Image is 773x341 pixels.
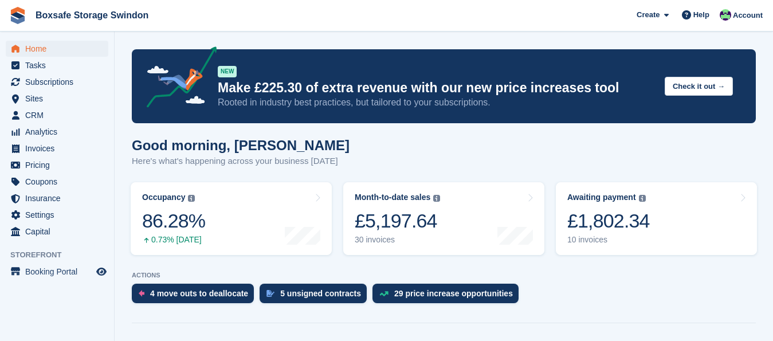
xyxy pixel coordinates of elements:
[6,157,108,173] a: menu
[25,190,94,206] span: Insurance
[6,91,108,107] a: menu
[6,107,108,123] a: menu
[25,124,94,140] span: Analytics
[6,124,108,140] a: menu
[567,235,650,245] div: 10 invoices
[25,174,94,190] span: Coupons
[733,10,763,21] span: Account
[132,155,350,168] p: Here's what's happening across your business [DATE]
[720,9,731,21] img: Kim Virabi
[95,265,108,279] a: Preview store
[188,195,195,202] img: icon-info-grey-7440780725fd019a000dd9b08b2336e03edf1995a4989e88bcd33f0948082b44.svg
[150,289,248,298] div: 4 move outs to deallocate
[355,235,440,245] div: 30 invoices
[218,66,237,77] div: NEW
[343,182,544,255] a: Month-to-date sales £5,197.64 30 invoices
[218,80,656,96] p: Make £225.30 of extra revenue with our new price increases tool
[567,209,650,233] div: £1,802.34
[433,195,440,202] img: icon-info-grey-7440780725fd019a000dd9b08b2336e03edf1995a4989e88bcd33f0948082b44.svg
[139,290,144,297] img: move_outs_to_deallocate_icon-f764333ba52eb49d3ac5e1228854f67142a1ed5810a6f6cc68b1a99e826820c5.svg
[25,74,94,90] span: Subscriptions
[6,140,108,156] a: menu
[31,6,153,25] a: Boxsafe Storage Swindon
[6,174,108,190] a: menu
[693,9,709,21] span: Help
[355,193,430,202] div: Month-to-date sales
[266,290,274,297] img: contract_signature_icon-13c848040528278c33f63329250d36e43548de30e8caae1d1a13099fd9432cc5.svg
[6,57,108,73] a: menu
[6,207,108,223] a: menu
[639,195,646,202] img: icon-info-grey-7440780725fd019a000dd9b08b2336e03edf1995a4989e88bcd33f0948082b44.svg
[6,224,108,240] a: menu
[567,193,636,202] div: Awaiting payment
[260,284,372,309] a: 5 unsigned contracts
[556,182,757,255] a: Awaiting payment £1,802.34 10 invoices
[379,291,389,296] img: price_increase_opportunities-93ffe204e8149a01c8c9dc8f82e8f89637d9d84a8eef4429ea346261dce0b2c0.svg
[6,41,108,57] a: menu
[132,138,350,153] h1: Good morning, [PERSON_NAME]
[142,235,205,245] div: 0.73% [DATE]
[142,209,205,233] div: 86.28%
[637,9,660,21] span: Create
[132,284,260,309] a: 4 move outs to deallocate
[6,264,108,280] a: menu
[355,209,440,233] div: £5,197.64
[25,264,94,280] span: Booking Portal
[6,190,108,206] a: menu
[25,107,94,123] span: CRM
[372,284,524,309] a: 29 price increase opportunities
[25,41,94,57] span: Home
[665,77,733,96] button: Check it out →
[9,7,26,24] img: stora-icon-8386f47178a22dfd0bd8f6a31ec36ba5ce8667c1dd55bd0f319d3a0aa187defe.svg
[137,46,217,112] img: price-adjustments-announcement-icon-8257ccfd72463d97f412b2fc003d46551f7dbcb40ab6d574587a9cd5c0d94...
[25,207,94,223] span: Settings
[10,249,114,261] span: Storefront
[131,182,332,255] a: Occupancy 86.28% 0.73% [DATE]
[25,140,94,156] span: Invoices
[25,91,94,107] span: Sites
[25,157,94,173] span: Pricing
[132,272,756,279] p: ACTIONS
[280,289,361,298] div: 5 unsigned contracts
[394,289,513,298] div: 29 price increase opportunities
[25,224,94,240] span: Capital
[218,96,656,109] p: Rooted in industry best practices, but tailored to your subscriptions.
[25,57,94,73] span: Tasks
[6,74,108,90] a: menu
[142,193,185,202] div: Occupancy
